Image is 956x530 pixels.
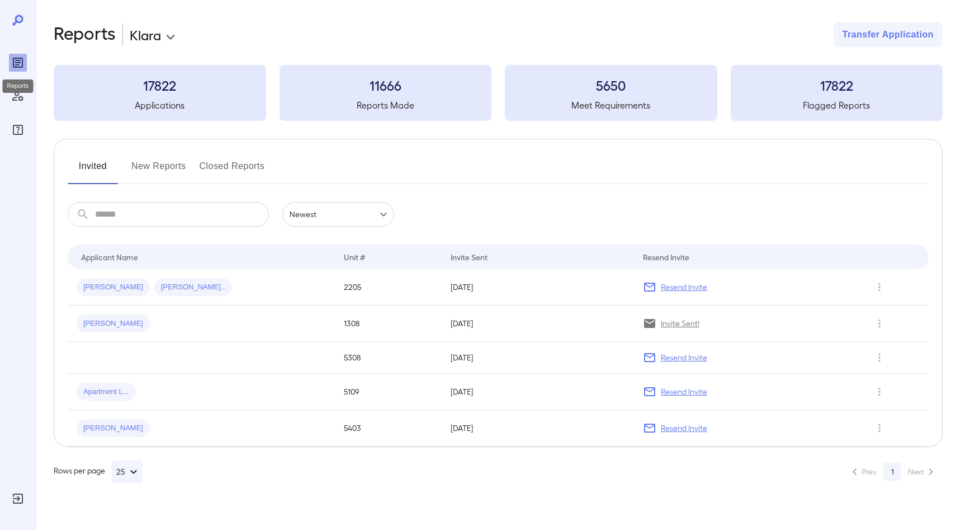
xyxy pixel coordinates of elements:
td: 1308 [335,306,442,342]
td: [DATE] [442,306,634,342]
h5: Flagged Reports [731,99,943,112]
p: Resend Invite [661,352,707,363]
div: Reports [9,54,27,72]
button: 25 [112,461,143,483]
td: [DATE] [442,410,634,447]
h5: Applications [54,99,266,112]
button: Row Actions [870,278,888,296]
div: Applicant Name [81,250,138,264]
p: Resend Invite [661,386,707,397]
button: New Reports [131,157,186,184]
td: 5308 [335,342,442,374]
span: [PERSON_NAME] [77,318,150,329]
div: Manage Users [9,87,27,105]
p: Klara [130,26,161,44]
h3: 17822 [731,76,943,94]
button: Row Actions [870,419,888,437]
button: Row Actions [870,349,888,367]
button: Closed Reports [200,157,265,184]
div: Rows per page [54,461,143,483]
div: Log Out [9,490,27,508]
h2: Reports [54,22,116,47]
button: Transfer Application [834,22,943,47]
span: [PERSON_NAME] [77,423,150,434]
button: Invited [68,157,118,184]
p: Resend Invite [661,282,707,293]
div: Invite Sent [451,250,488,264]
h3: 17822 [54,76,266,94]
td: 5109 [335,374,442,410]
td: [DATE] [442,342,634,374]
div: Unit # [344,250,365,264]
span: [PERSON_NAME].. [154,282,231,293]
div: Newest [282,202,394,227]
span: Apartment L... [77,387,136,397]
h5: Reports Made [280,99,492,112]
button: Row Actions [870,315,888,332]
span: [PERSON_NAME] [77,282,150,293]
h3: 5650 [505,76,717,94]
button: Row Actions [870,383,888,401]
div: Resend Invite [643,250,689,264]
td: 5403 [335,410,442,447]
div: Reports [3,79,34,93]
h5: Meet Requirements [505,99,717,112]
p: Resend Invite [661,423,707,434]
h3: 11666 [280,76,492,94]
td: [DATE] [442,269,634,306]
div: FAQ [9,121,27,139]
p: Invite Sent! [661,318,699,329]
td: 2205 [335,269,442,306]
button: page 1 [883,463,901,481]
summary: 17822Applications11666Reports Made5650Meet Requirements17822Flagged Reports [54,65,943,121]
nav: pagination navigation [843,463,943,481]
td: [DATE] [442,374,634,410]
